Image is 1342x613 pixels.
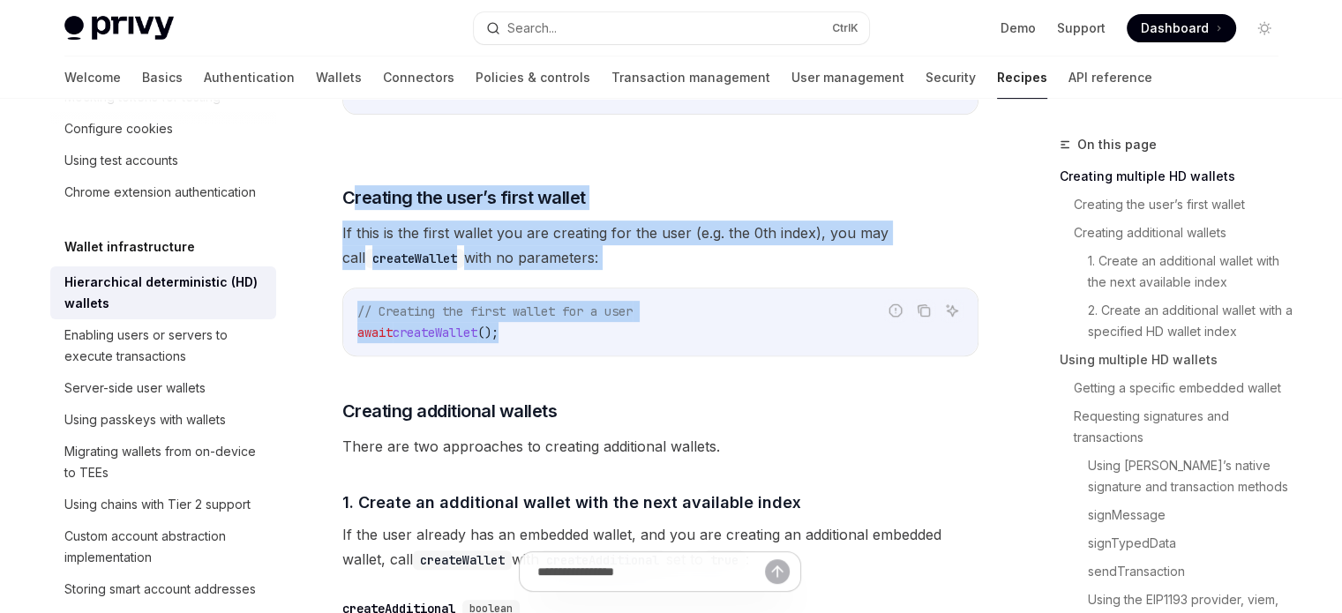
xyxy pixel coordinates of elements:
span: Creating the user’s first wallet [342,185,586,210]
a: Authentication [204,56,295,99]
a: Recipes [997,56,1047,99]
div: Using test accounts [64,150,178,171]
a: Support [1057,19,1106,37]
div: Search... [507,18,557,39]
span: await [357,325,393,340]
a: Using multiple HD wallets [1060,346,1293,374]
a: signTypedData [1060,529,1293,557]
span: Dashboard [1141,19,1209,37]
a: signMessage [1060,501,1293,529]
a: Chrome extension authentication [50,176,276,208]
a: Wallets [316,56,362,99]
a: Connectors [383,56,454,99]
div: Server-side user wallets [64,378,206,399]
a: Using chains with Tier 2 support [50,489,276,520]
a: Welcome [64,56,121,99]
a: Storing smart account addresses [50,573,276,605]
a: Using test accounts [50,145,276,176]
a: Custom account abstraction implementation [50,520,276,573]
span: (); [477,325,499,340]
span: If the user already has an embedded wallet, and you are creating an additional embedded wallet, c... [342,522,978,572]
span: Creating additional wallets [342,399,558,423]
div: Enabling users or servers to execute transactions [64,325,266,367]
code: createWallet [365,249,464,268]
a: Requesting signatures and transactions [1060,402,1293,452]
a: Security [926,56,976,99]
a: Server-side user wallets [50,372,276,404]
a: sendTransaction [1060,557,1293,586]
a: Creating additional wallets [1060,219,1293,247]
a: 2. Create an additional wallet with a specified HD wallet index [1060,296,1293,346]
a: Using [PERSON_NAME]’s native signature and transaction methods [1060,452,1293,501]
h5: Wallet infrastructure [64,236,195,258]
a: Demo [1001,19,1036,37]
span: On this page [1077,134,1157,155]
a: Hierarchical deterministic (HD) wallets [50,266,276,319]
a: Configure cookies [50,113,276,145]
input: Ask a question... [537,552,765,591]
span: There are two approaches to creating additional wallets. [342,434,978,459]
a: Getting a specific embedded wallet [1060,374,1293,402]
div: Hierarchical deterministic (HD) wallets [64,272,266,314]
div: Migrating wallets from on-device to TEEs [64,441,266,483]
div: Using chains with Tier 2 support [64,494,251,515]
a: Using passkeys with wallets [50,404,276,436]
a: Creating the user’s first wallet [1060,191,1293,219]
a: User management [791,56,904,99]
span: Ctrl K [832,21,858,35]
div: Chrome extension authentication [64,182,256,203]
span: // Creating the first wallet for a user [357,303,633,319]
button: Ask AI [941,299,963,322]
button: Toggle dark mode [1250,14,1278,42]
div: Storing smart account addresses [64,579,256,600]
a: API reference [1068,56,1152,99]
img: light logo [64,16,174,41]
div: Configure cookies [64,118,173,139]
a: 1. Create an additional wallet with the next available index [1060,247,1293,296]
span: If this is the first wallet you are creating for the user (e.g. the 0th index), you may call with... [342,221,978,270]
div: Using passkeys with wallets [64,409,226,430]
button: Copy the contents from the code block [912,299,935,322]
button: Report incorrect code [884,299,907,322]
span: 1. Create an additional wallet with the next available index [342,490,801,514]
a: Creating multiple HD wallets [1060,162,1293,191]
button: Send message [765,559,790,584]
span: createWallet [393,325,477,340]
a: Transaction management [611,56,770,99]
a: Migrating wallets from on-device to TEEs [50,436,276,489]
button: Search...CtrlK [474,12,869,44]
a: Basics [142,56,183,99]
div: Custom account abstraction implementation [64,526,266,568]
a: Policies & controls [476,56,590,99]
a: Dashboard [1127,14,1236,42]
a: Enabling users or servers to execute transactions [50,319,276,372]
